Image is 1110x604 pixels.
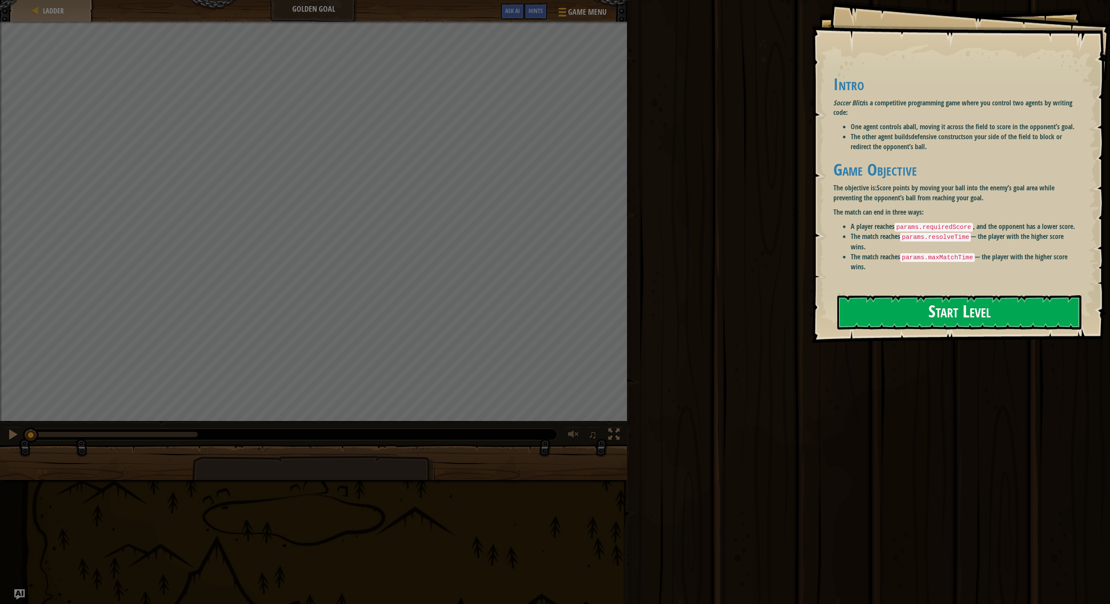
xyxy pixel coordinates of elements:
strong: defensive constructs [911,132,966,141]
button: ♫ [587,427,601,444]
p: is a competitive programming game where you control two agents by writing code: [833,98,1080,118]
em: Soccer Blitz [833,98,864,108]
li: The other agent builds on your side of the field to block or redirect the opponent’s ball. [851,132,1080,152]
li: A player reaches , and the opponent has a lower score. [851,222,1080,232]
button: Ask AI [14,589,25,600]
strong: Score points by moving your ball into the enemy’s goal area while preventing the opponent’s ball ... [833,183,1054,202]
button: Adjust volume [565,427,582,444]
button: Start Level [837,295,1081,330]
span: Ask AI [505,7,520,15]
h1: Intro [833,75,1080,93]
code: params.maxMatchTime [900,253,975,262]
button: Game Menu [552,3,612,24]
code: params.resolveTime [900,233,971,242]
strong: ball [906,122,916,131]
li: One agent controls a , moving it across the field to score in the opponent’s goal. [851,122,1080,132]
h1: Game Objective [833,160,1080,179]
button: Ask AI [501,3,524,20]
p: The match can end in three ways: [833,207,1080,217]
p: The objective is: [833,183,1080,203]
button: ⌘ + P: Pause [4,427,22,444]
a: Ladder [40,6,64,16]
button: Toggle fullscreen [605,427,623,444]
span: Ladder [43,6,64,16]
li: The match reaches — the player with the higher score wins. [851,232,1080,251]
span: Game Menu [568,7,607,18]
span: ♫ [588,428,597,441]
li: The match reaches — the player with the higher score wins. [851,252,1080,272]
span: Hints [529,7,543,15]
code: params.requiredScore [895,223,973,232]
